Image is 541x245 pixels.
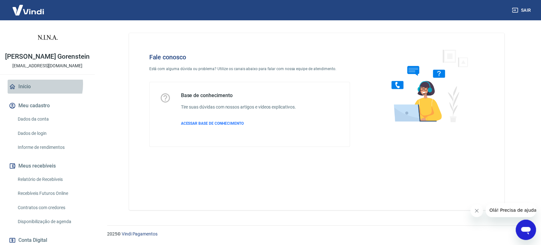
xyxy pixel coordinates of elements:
img: 0e879e66-52b8-46e5-9d6b-f9f4026a9a18.jpeg [35,25,60,51]
span: Olá! Precisa de ajuda? [4,4,53,10]
p: [PERSON_NAME] Gorenstein [5,53,90,60]
img: Vindi [8,0,49,20]
a: Início [8,80,87,94]
a: Contratos com credores [15,201,87,214]
h4: Fale conosco [149,53,350,61]
a: Disponibilização de agenda [15,215,87,228]
p: [EMAIL_ADDRESS][DOMAIN_NAME] [12,63,82,69]
h5: Base de conhecimento [181,92,296,99]
h6: Tire suas dúvidas com nossos artigos e vídeos explicativos. [181,104,296,110]
p: Está com alguma dúvida ou problema? Utilize os canais abaixo para falar com nossa equipe de atend... [149,66,350,72]
a: Informe de rendimentos [15,141,87,154]
iframe: Botão para abrir a janela de mensagens [516,220,536,240]
iframe: Fechar mensagem [470,204,483,217]
a: ACESSAR BASE DE CONHECIMENTO [181,121,296,126]
p: 2025 © [107,231,526,237]
iframe: Mensagem da empresa [486,203,536,217]
img: Fale conosco [379,43,475,128]
a: Dados da conta [15,113,87,126]
span: ACESSAR BASE DE CONHECIMENTO [181,121,244,126]
button: Meus recebíveis [8,159,87,173]
a: Dados de login [15,127,87,140]
a: Relatório de Recebíveis [15,173,87,186]
button: Sair [511,4,533,16]
a: Recebíveis Futuros Online [15,187,87,200]
a: Vindi Pagamentos [122,231,158,236]
button: Meu cadastro [8,99,87,113]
